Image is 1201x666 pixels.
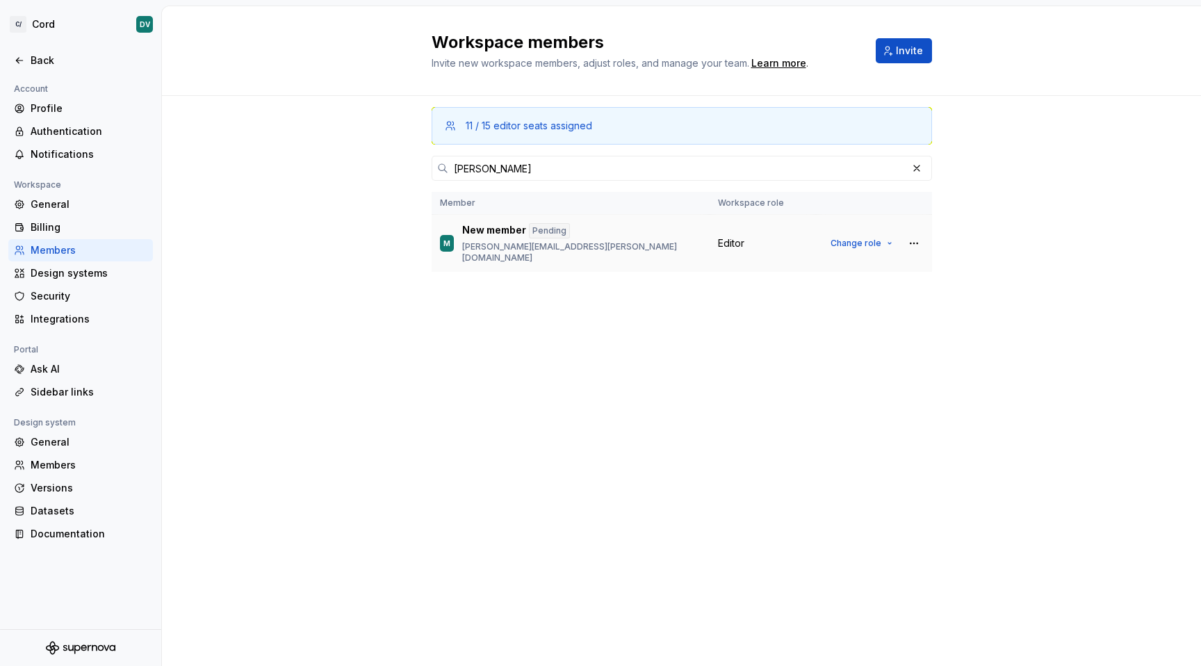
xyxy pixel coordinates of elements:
[8,239,153,261] a: Members
[31,243,147,257] div: Members
[8,381,153,403] a: Sidebar links
[31,101,147,115] div: Profile
[8,308,153,330] a: Integrations
[876,38,932,63] button: Invite
[8,500,153,522] a: Datasets
[140,19,150,30] div: DV
[31,289,147,303] div: Security
[8,193,153,216] a: General
[443,236,450,250] div: M
[8,285,153,307] a: Security
[32,17,55,31] div: Cord
[31,266,147,280] div: Design systems
[8,454,153,476] a: Members
[718,236,744,250] span: Editor
[831,238,881,249] span: Change role
[31,385,147,399] div: Sidebar links
[8,177,67,193] div: Workspace
[8,97,153,120] a: Profile
[432,31,859,54] h2: Workspace members
[3,9,158,40] button: C/CordDV
[8,477,153,499] a: Versions
[8,262,153,284] a: Design systems
[8,414,81,431] div: Design system
[8,49,153,72] a: Back
[31,54,147,67] div: Back
[31,147,147,161] div: Notifications
[896,44,923,58] span: Invite
[466,119,592,133] div: 11 / 15 editor seats assigned
[432,57,749,69] span: Invite new workspace members, adjust roles, and manage your team.
[31,197,147,211] div: General
[432,192,710,215] th: Member
[8,358,153,380] a: Ask AI
[31,312,147,326] div: Integrations
[749,58,808,69] span: .
[8,216,153,238] a: Billing
[448,156,907,181] input: Search in workspace members...
[10,16,26,33] div: C/
[8,81,54,97] div: Account
[46,641,115,655] svg: Supernova Logo
[31,220,147,234] div: Billing
[824,234,899,253] button: Change role
[8,143,153,165] a: Notifications
[529,223,570,238] div: Pending
[31,504,147,518] div: Datasets
[31,124,147,138] div: Authentication
[8,431,153,453] a: General
[31,458,147,472] div: Members
[8,523,153,545] a: Documentation
[8,341,44,358] div: Portal
[462,223,526,238] p: New member
[31,481,147,495] div: Versions
[751,56,806,70] a: Learn more
[710,192,816,215] th: Workspace role
[31,435,147,449] div: General
[8,120,153,143] a: Authentication
[31,527,147,541] div: Documentation
[31,362,147,376] div: Ask AI
[462,241,701,263] p: [PERSON_NAME][EMAIL_ADDRESS][PERSON_NAME][DOMAIN_NAME]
